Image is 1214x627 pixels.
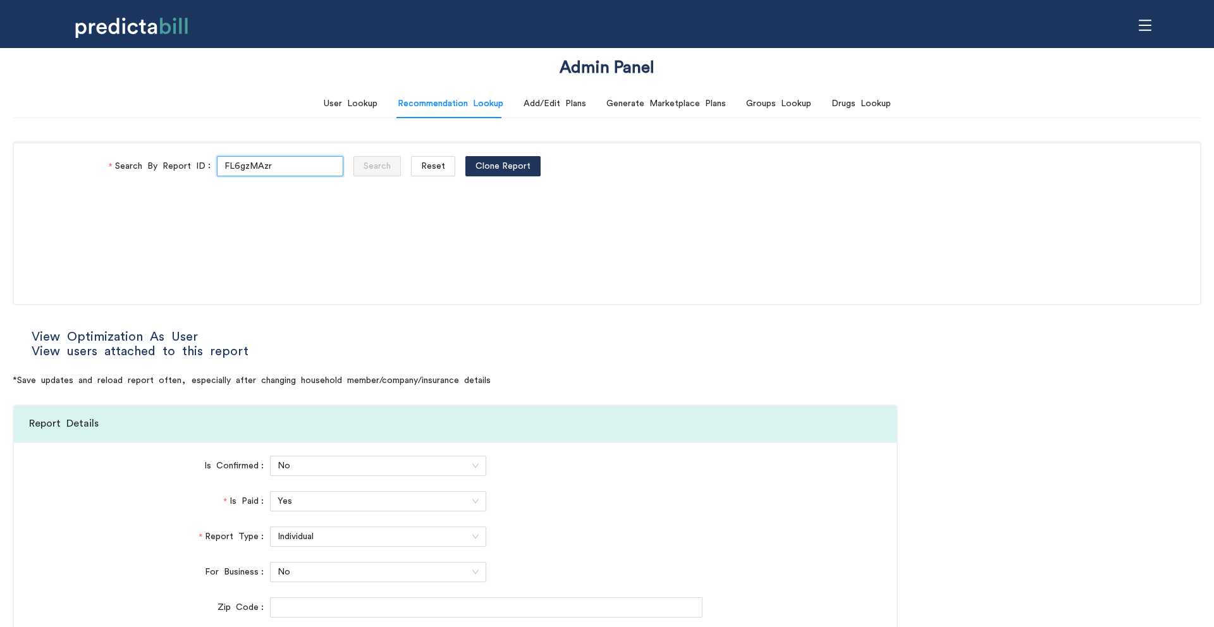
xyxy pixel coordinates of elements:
[324,97,377,111] div: User Lookup
[199,527,269,547] label: Report Type
[278,527,479,546] span: Individual
[217,156,343,176] input: Search By Report ID
[13,374,1201,387] p: *Save updates and reload report often, especially after changing household member/company/insuran...
[204,456,270,476] label: Is Confirmed
[270,597,702,618] input: Zip Code
[353,156,401,176] button: Search
[475,159,530,173] span: Clone Report
[606,97,726,111] div: Generate Marketplace Plans
[205,562,270,582] label: For Business
[32,331,198,343] a: View Optimization As User
[109,156,216,176] label: Search By Report ID
[278,563,479,581] span: No
[831,97,891,111] div: Drugs Lookup
[1133,13,1157,37] span: menu
[218,597,270,618] label: Zip Code
[560,56,654,80] h1: Admin Panel
[278,492,479,511] span: Yes
[421,159,445,173] span: Reset
[223,491,269,511] label: Is Paid
[398,97,503,111] div: Recommendation Lookup
[278,456,479,475] span: No
[524,97,586,111] div: Add/Edit Plans
[29,406,881,442] div: Report Details
[746,97,811,111] div: Groups Lookup
[32,345,248,358] a: View users attached to this report
[465,156,541,176] button: Clone Report
[411,156,455,176] button: Reset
